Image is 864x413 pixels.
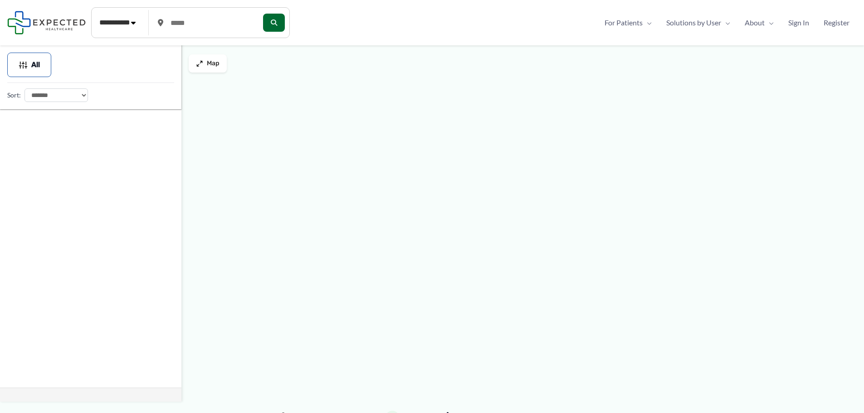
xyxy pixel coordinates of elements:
span: For Patients [605,16,643,29]
button: Map [189,54,227,73]
img: Filter [19,60,28,69]
span: All [31,62,40,68]
button: All [7,53,51,77]
label: Sort: [7,89,21,101]
span: Menu Toggle [643,16,652,29]
span: Solutions by User [666,16,721,29]
span: Register [824,16,849,29]
img: Maximize [196,60,203,67]
a: Register [816,16,857,29]
span: About [745,16,765,29]
span: Menu Toggle [765,16,774,29]
a: Solutions by UserMenu Toggle [659,16,737,29]
a: For PatientsMenu Toggle [597,16,659,29]
img: Expected Healthcare Logo - side, dark font, small [7,11,86,34]
span: Menu Toggle [721,16,730,29]
span: Sign In [788,16,809,29]
a: Sign In [781,16,816,29]
span: Map [207,60,220,68]
a: AboutMenu Toggle [737,16,781,29]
